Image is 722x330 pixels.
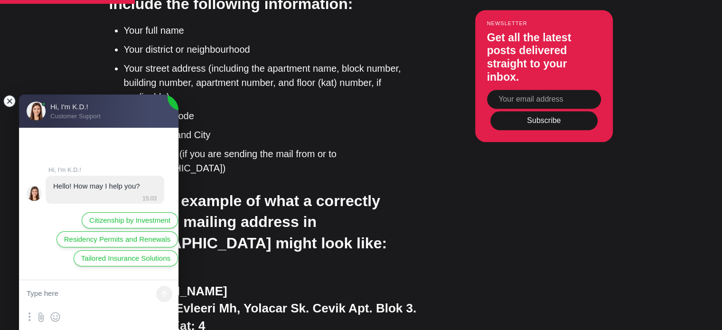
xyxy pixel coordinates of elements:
[487,20,601,26] small: Newsletter
[124,61,428,104] li: Your street address (including the apartment name, block number, building number, apartment numbe...
[124,109,428,123] li: Your postal code
[53,182,140,190] jdiv: Hello! How may I help you?
[46,176,164,204] jdiv: 17.09.25 15:03:50
[27,186,42,201] jdiv: Hi, I'm K.D.!
[124,42,428,57] li: Your district or neighbourhood
[81,253,170,264] span: Tailored Insurance Solutions
[64,234,170,245] span: Residency Permits and Renewals
[124,147,428,175] li: Your country (if you are sending the mail from or to [GEOGRAPHIC_DATA])
[140,195,157,202] jdiv: 15:03
[124,128,428,142] li: Your district and City
[487,90,601,109] input: Your email address
[124,23,428,38] li: Your full name
[487,31,601,84] h3: Get all the latest posts delivered straight to your inbox.
[490,111,598,130] button: Subscribe
[109,190,427,254] h3: Here's an example of what a correctly formatted mailing address in [GEOGRAPHIC_DATA] might look l...
[89,215,170,226] span: Citizenship by Investment
[48,166,171,173] jdiv: Hi, I'm K.D.!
